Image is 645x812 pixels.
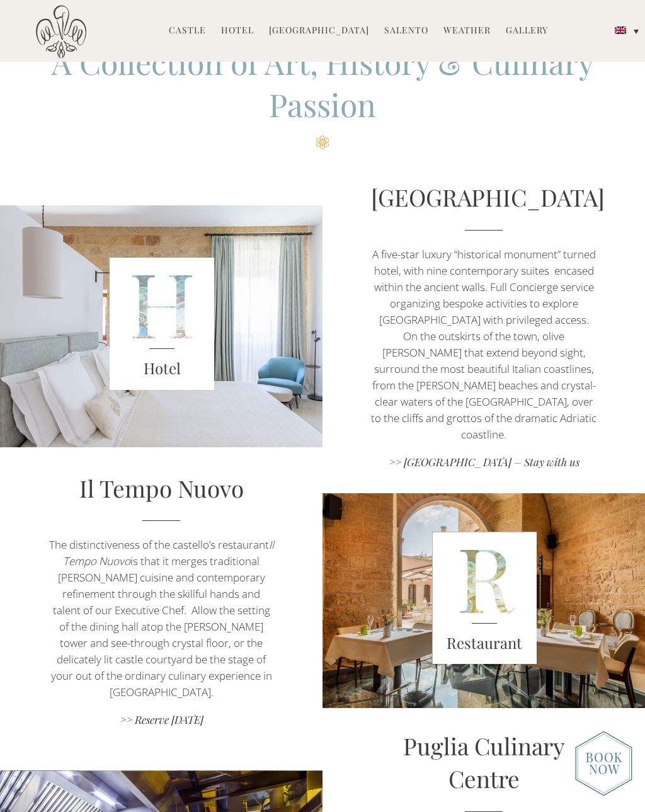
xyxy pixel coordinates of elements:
[169,24,206,38] a: Castle
[221,24,254,38] a: Hotel
[36,5,86,59] img: Castello di Ugento
[371,181,605,212] a: [GEOGRAPHIC_DATA]
[443,24,491,38] a: Weather
[432,632,537,655] h3: Restaurant
[269,24,369,38] a: [GEOGRAPHIC_DATA]
[403,730,565,794] a: Puglia Culinary Centre
[110,357,214,380] h3: Hotel
[371,246,596,443] p: A five-star luxury “historical monument” turned hotel, with nine contemporary suites encased with...
[575,731,632,796] img: new-booknow.png
[49,537,274,700] p: The distinctiveness of the castello’s restaurant is that it merges traditional [PERSON_NAME] cuis...
[371,455,596,472] a: >> [GEOGRAPHIC_DATA] – Stay with us
[49,712,274,729] a: >> Reserve [DATE]
[63,537,274,568] i: Il Tempo Nuovo
[384,24,428,38] a: Salento
[615,26,626,34] img: English
[432,532,537,664] img: r_green.jpg
[506,24,548,38] a: Gallery
[110,258,214,390] img: Unknown-5.jpeg
[79,472,244,503] a: Il Tempo Nuovo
